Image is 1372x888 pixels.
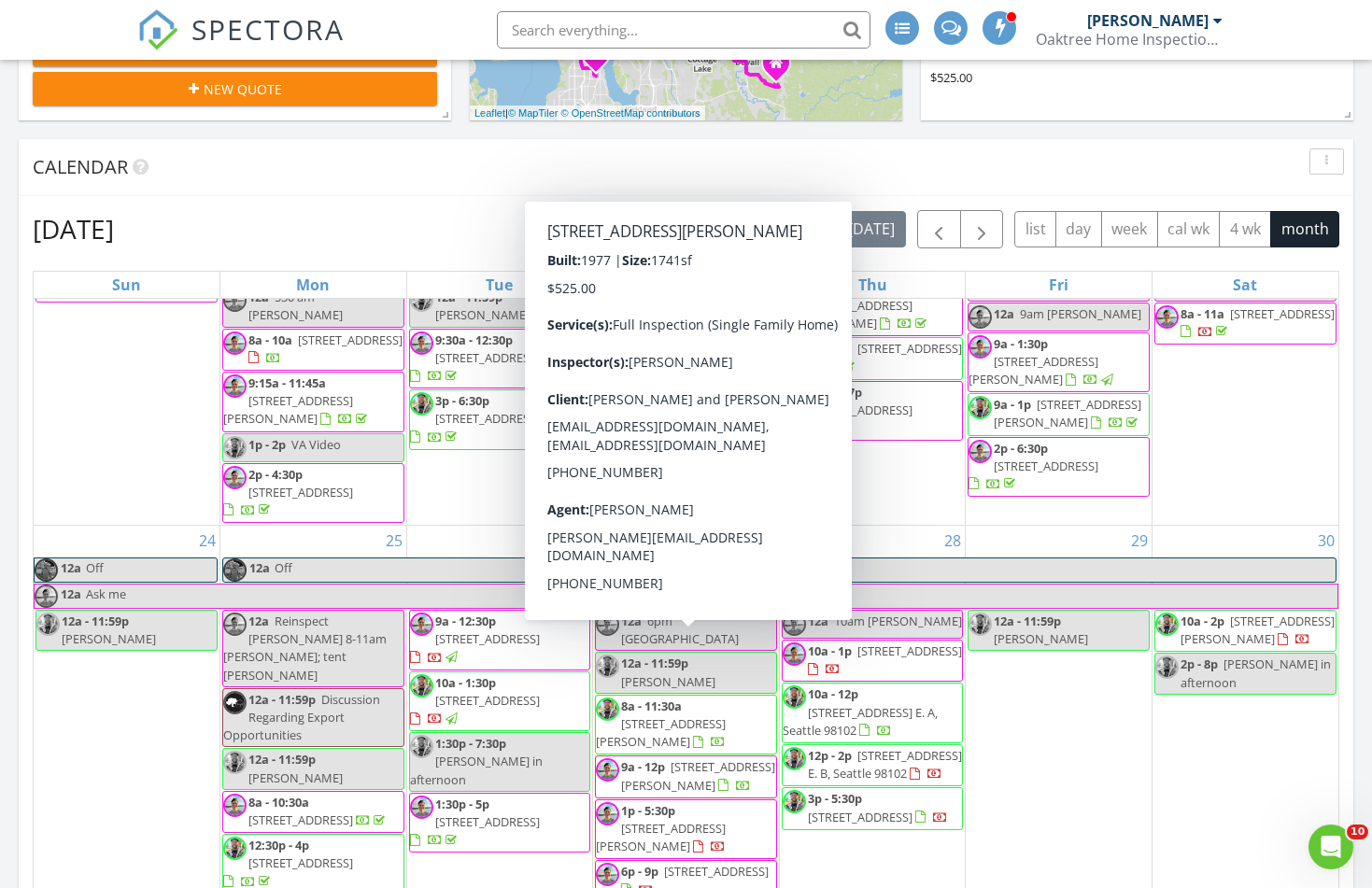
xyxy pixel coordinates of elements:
img: img_2154.jpeg [35,585,58,608]
a: Saturday [1229,272,1261,298]
span: 2p - 4:30p [248,466,303,483]
a: 1p - 5:30p [STREET_ADDRESS][PERSON_NAME] [596,802,726,854]
img: 20210512_131428.jpg [969,613,992,636]
img: 20210512_131428.jpg [1155,655,1179,679]
span: [STREET_ADDRESS] E. A, Seattle 98102 [783,704,938,739]
span: [STREET_ADDRESS] [435,410,540,427]
td: Go to August 19, 2025 [406,176,593,526]
span: 12p - 2p [808,747,852,764]
span: 12a - 11:59p [62,613,129,629]
span: Ask me [86,585,126,602]
a: 2p - 6:30p [STREET_ADDRESS] [968,437,1150,498]
img: img_2154.jpeg [223,613,247,636]
img: img_2154.jpeg [969,440,992,463]
span: 8a - 10:30a [248,794,309,810]
span: 10a - 11a [621,380,672,397]
span: [STREET_ADDRESS][PERSON_NAME] [783,297,912,331]
a: 10a - 2p [STREET_ADDRESS][PERSON_NAME] [1181,613,1335,647]
span: VA Video [291,436,341,453]
img: img_2154.jpeg [1155,305,1179,329]
span: 12a [808,613,828,629]
a: Sunday [108,272,145,298]
span: [STREET_ADDRESS][PERSON_NAME] [621,758,775,793]
button: New Quote [33,72,437,106]
img: 20210512_131428.jpg [783,685,806,709]
h2: [DATE] [33,210,114,247]
td: Go to August 20, 2025 [593,176,780,526]
a: 2p - 4:30p [STREET_ADDRESS] [596,452,726,504]
a: 9a - 12:30p [STREET_ADDRESS] [410,613,540,665]
span: 8a - 10a [248,331,292,348]
a: 9a - 12:30p [STREET_ADDRESS] [595,316,777,376]
a: 10a - 1:30p [STREET_ADDRESS] [410,674,540,726]
span: Off [834,559,852,576]
a: 2p - 4:30p [STREET_ADDRESS] [222,463,404,524]
a: 8a - 10a [STREET_ADDRESS] [222,329,404,371]
a: 2p - 4:30p [STREET_ADDRESS] [595,449,777,510]
a: 3p - 6:30p [STREET_ADDRESS] [410,392,540,444]
span: 12a [248,613,269,629]
img: img_2154.jpeg [596,802,619,825]
img: img_2154.jpeg [223,331,247,355]
span: 9a - 12p [621,758,665,775]
span: 6pm [GEOGRAPHIC_DATA] [621,613,739,647]
a: 1p - 5:30p [STREET_ADDRESS][PERSON_NAME] [595,799,777,860]
img: img_2154.jpeg [596,318,619,342]
span: 10am [PERSON_NAME] [834,613,962,629]
span: 12a - 11:59p [248,691,316,708]
a: 9:30a - 12:30p [STREET_ADDRESS] [409,329,591,389]
img: img_2154.jpeg [783,642,806,666]
span: 12a [994,305,1014,322]
img: 20210512_131428.jpg [783,790,806,813]
span: [STREET_ADDRESS] [248,854,353,871]
span: 9a - 1p [994,396,1031,413]
a: 8a - 10a [STREET_ADDRESS] [248,331,403,366]
a: 8a - 10:30a [STREET_ADDRESS] [222,791,404,833]
a: 10a - 1p [STREET_ADDRESS] [808,642,962,677]
a: Go to August 27, 2025 [755,526,779,556]
span: [STREET_ADDRESS] [435,692,540,709]
a: Wednesday [666,272,705,298]
span: [PERSON_NAME] in afternoon [1181,655,1331,690]
span: [PERSON_NAME] [621,673,715,690]
a: Go to August 29, 2025 [1127,526,1152,556]
a: 10a - 1:30p [STREET_ADDRESS] [409,671,591,732]
img: 20210512_131428.jpg [596,698,619,721]
span: [STREET_ADDRESS][PERSON_NAME] [596,715,726,750]
img: 20210512_131428.jpg [783,340,806,363]
span: 8a - 11:30a [621,698,682,714]
a: 12p - 2p [STREET_ADDRESS] E. B, Seattle 98102 [808,747,962,782]
span: 11a - 4p [808,340,852,357]
a: 9:30a - 12:30p [STREET_ADDRESS] [410,331,540,384]
span: 3p - 5:30p [808,790,862,807]
span: [PERSON_NAME] [994,630,1088,647]
img: 20210512_131428.jpg [223,751,247,774]
span: 9a - 12:30p [435,613,496,629]
a: Thursday [855,272,891,298]
a: Tuesday [482,272,516,298]
img: 20210512_131428.jpg [596,380,619,403]
a: 9a - 12:30p [STREET_ADDRESS] [596,318,726,371]
a: 3:30p - 7p [STREET_ADDRESS] [782,381,964,442]
span: 12a [60,558,82,582]
img: img_2154.jpeg [969,305,992,329]
img: 8963bb0bd5d14165a88c57d697d8e1c3_1_105_c.jpeg [35,558,58,582]
span: 10a - 12p [808,685,858,702]
img: 20210512_131428.jpg [596,655,619,678]
img: img_2154.jpeg [223,466,247,489]
span: 12a - 11:59p [621,655,688,671]
td: Go to August 18, 2025 [220,176,407,526]
img: img_2154.jpeg [596,863,619,886]
img: img_2154.jpeg [596,452,619,475]
a: 12p - 2p [STREET_ADDRESS] E. B, Seattle 98102 [782,744,964,786]
a: 1:30p - 5p [STREET_ADDRESS] [409,793,591,853]
a: 2p - 4:30p [STREET_ADDRESS] [223,466,353,518]
a: Go to August 30, 2025 [1314,526,1338,556]
a: 2p - 6:30p [STREET_ADDRESS] [969,440,1098,492]
img: img_2154.jpeg [969,335,992,359]
span: Off [275,559,292,576]
a: 9a - 12:30p [STREET_ADDRESS] [409,610,591,670]
button: list [1014,211,1056,247]
img: 20210512_131428.jpg [223,436,247,459]
span: 9:15a - 11:45a [248,374,326,391]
